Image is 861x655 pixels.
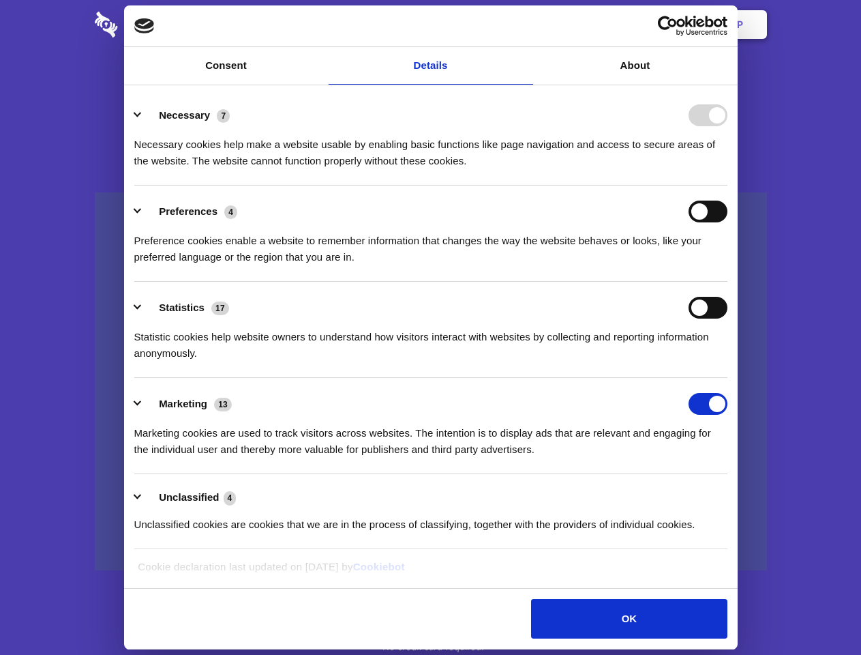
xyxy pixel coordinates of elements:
a: Wistia video thumbnail [95,192,767,571]
button: Unclassified (4) [134,489,245,506]
iframe: Drift Widget Chat Controller [793,587,845,639]
h1: Eliminate Slack Data Loss. [95,61,767,111]
div: Unclassified cookies are cookies that we are in the process of classifying, together with the pro... [134,506,727,533]
div: Necessary cookies help make a website usable by enabling basic functions like page navigation and... [134,126,727,169]
button: Marketing (13) [134,393,241,415]
label: Marketing [159,398,207,409]
label: Preferences [159,205,217,217]
span: 4 [224,205,237,219]
a: Pricing [400,3,459,46]
img: logo-wordmark-white-trans-d4663122ce5f474addd5e946df7df03e33cb6a1c49d2221995e7729f52c070b2.svg [95,12,211,38]
span: 7 [217,109,230,123]
div: Cookie declaration last updated on [DATE] by [127,559,734,585]
span: 17 [211,302,229,315]
div: Statistic cookies help website owners to understand how visitors interact with websites by collec... [134,319,727,362]
div: Marketing cookies are used to track visitors across websites. The intention is to display ads tha... [134,415,727,458]
label: Statistics [159,302,205,313]
img: logo [134,18,155,33]
a: Cookiebot [353,561,405,572]
span: 13 [214,398,232,411]
button: OK [531,599,727,639]
span: 4 [224,491,237,505]
button: Statistics (17) [134,297,238,319]
a: Login [618,3,678,46]
h4: Auto-redaction of sensitive data, encrypted data sharing and self-destructing private chats. Shar... [95,124,767,169]
a: Consent [124,47,329,85]
a: Contact [553,3,616,46]
button: Preferences (4) [134,201,246,222]
button: Necessary (7) [134,104,239,126]
label: Necessary [159,109,210,121]
a: Details [329,47,533,85]
a: About [533,47,738,85]
a: Usercentrics Cookiebot - opens in a new window [608,16,727,36]
div: Preference cookies enable a website to remember information that changes the way the website beha... [134,222,727,265]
